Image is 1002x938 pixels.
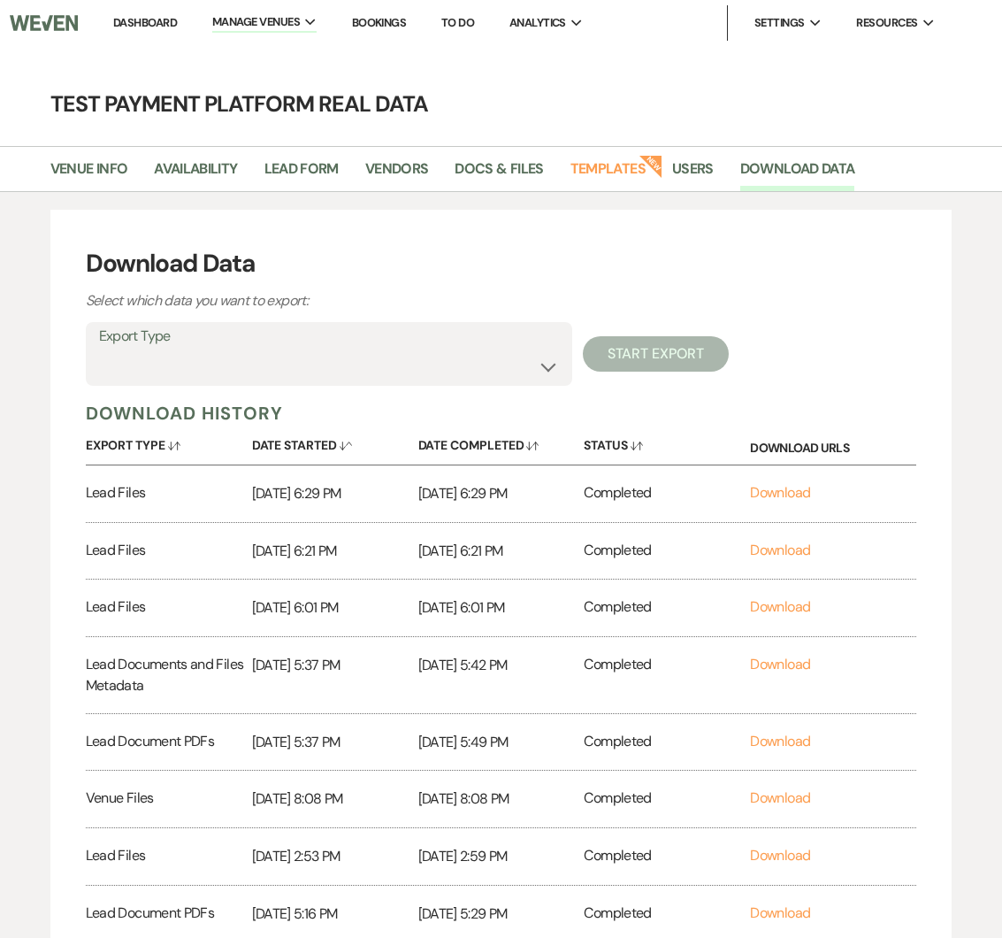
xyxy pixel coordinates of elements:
div: Venue Files [86,771,252,827]
a: Download [750,846,810,865]
a: Download [750,655,810,673]
a: Venue Info [50,158,128,191]
h3: Download Data [86,245,917,282]
button: Export Type [86,425,252,459]
p: [DATE] 5:16 PM [252,903,418,926]
p: [DATE] 5:49 PM [418,731,585,754]
div: Completed [584,714,750,771]
a: Availability [154,158,237,191]
p: [DATE] 5:29 PM [418,903,585,926]
div: Lead Documents and Files Metadata [86,637,252,713]
p: [DATE] 8:08 PM [252,788,418,811]
p: [DATE] 5:37 PM [252,654,418,677]
p: [DATE] 6:01 PM [418,596,585,619]
div: Lead Files [86,580,252,636]
p: Select which data you want to export: [86,289,705,312]
div: Lead Files [86,523,252,580]
a: Download [750,483,810,502]
button: Status [584,425,750,459]
div: Lead Files [86,465,252,522]
p: [DATE] 6:21 PM [252,540,418,563]
div: Completed [584,637,750,713]
a: Download [750,541,810,559]
p: [DATE] 6:29 PM [418,482,585,505]
a: Download [750,732,810,750]
p: [DATE] 6:21 PM [418,540,585,563]
div: Completed [584,828,750,885]
button: Date Completed [418,425,585,459]
a: To Do [441,15,474,30]
div: Download URLs [750,425,916,465]
button: Start Export [583,336,729,372]
div: Completed [584,771,750,827]
img: Weven Logo [10,4,78,42]
div: Lead Document PDFs [86,714,252,771]
p: [DATE] 5:37 PM [252,731,418,754]
div: Completed [584,523,750,580]
p: [DATE] 2:59 PM [418,845,585,868]
a: Download [750,597,810,616]
a: Users [672,158,714,191]
span: Settings [754,14,805,32]
a: Download Data [740,158,855,191]
a: Bookings [352,15,407,30]
div: Completed [584,465,750,522]
h5: Download History [86,402,917,425]
a: Dashboard [113,15,177,30]
label: Export Type [99,324,559,350]
p: [DATE] 6:29 PM [252,482,418,505]
p: [DATE] 2:53 PM [252,845,418,868]
a: Docs & Files [455,158,543,191]
a: Download [750,788,810,807]
p: [DATE] 8:08 PM [418,788,585,811]
span: Manage Venues [212,13,300,31]
strong: New [639,153,663,178]
a: Vendors [365,158,429,191]
p: [DATE] 5:42 PM [418,654,585,677]
a: Templates [570,158,646,191]
div: Lead Files [86,828,252,885]
div: Completed [584,580,750,636]
span: Analytics [509,14,566,32]
button: Date Started [252,425,418,459]
a: Lead Form [264,158,339,191]
a: Download [750,903,810,922]
p: [DATE] 6:01 PM [252,596,418,619]
span: Resources [856,14,917,32]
